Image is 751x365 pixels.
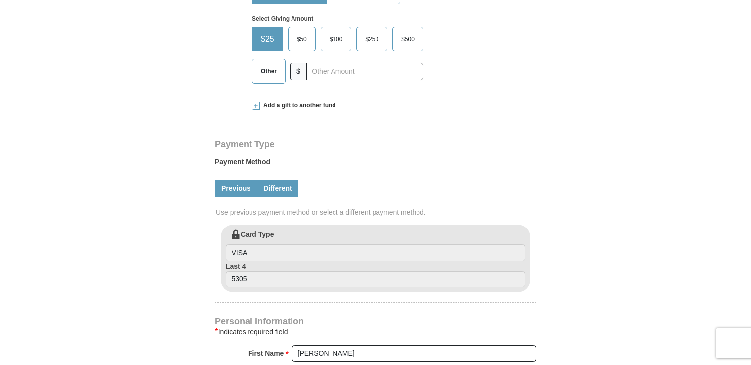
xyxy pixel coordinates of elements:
[215,180,257,197] a: Previous
[360,32,383,46] span: $250
[226,261,525,288] label: Last 4
[215,157,536,172] label: Payment Method
[248,346,284,360] strong: First Name
[260,101,336,110] span: Add a gift to another fund
[325,32,348,46] span: $100
[226,244,525,261] input: Card Type
[256,32,279,46] span: $25
[256,64,282,79] span: Other
[215,326,536,338] div: Indicates required field
[216,207,537,217] span: Use previous payment method or select a different payment method.
[215,318,536,325] h4: Personal Information
[292,32,312,46] span: $50
[290,63,307,80] span: $
[252,15,313,22] strong: Select Giving Amount
[257,180,298,197] a: Different
[226,271,525,288] input: Last 4
[396,32,419,46] span: $500
[226,229,525,261] label: Card Type
[306,63,423,80] input: Other Amount
[215,140,536,148] h4: Payment Type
